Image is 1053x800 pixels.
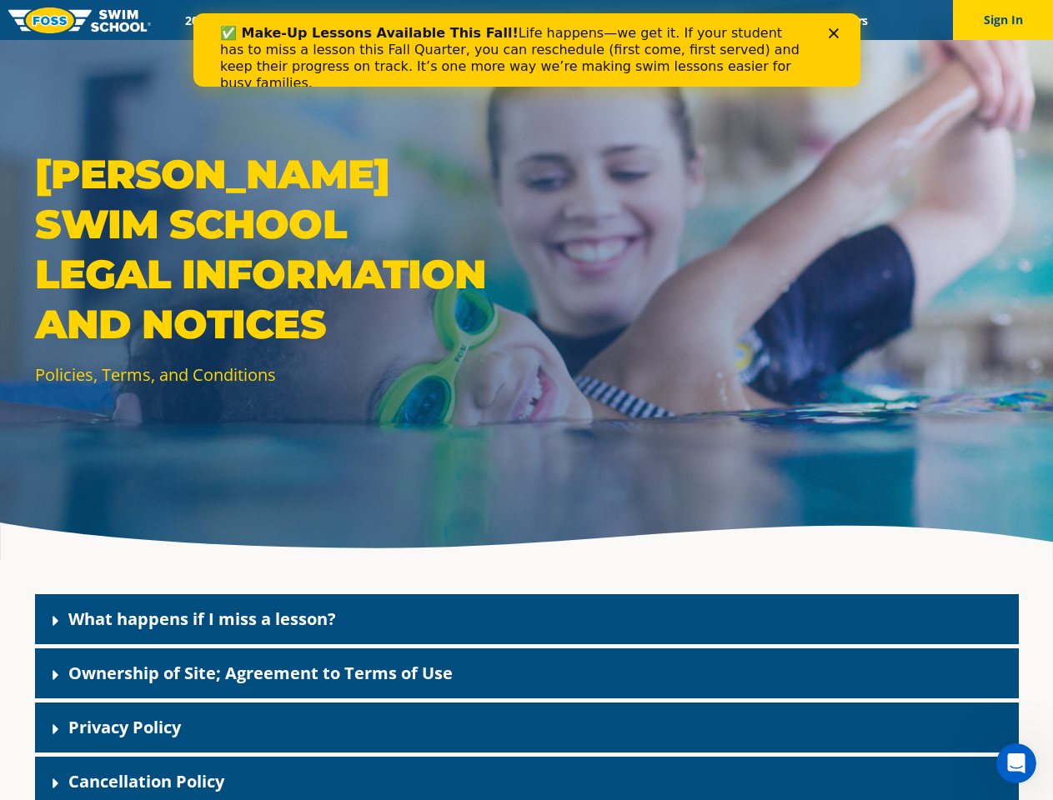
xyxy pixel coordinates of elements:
[8,7,151,33] img: FOSS Swim School Logo
[68,607,336,630] a: What happens if I miss a lesson?
[635,15,652,25] div: Close
[584,12,761,28] a: Swim Like [PERSON_NAME]
[35,594,1019,644] div: What happens if I miss a lesson?
[27,12,325,27] b: ✅ Make-Up Lessons Available This Fall!
[345,12,491,28] a: Swim Path® Program
[35,149,519,349] p: [PERSON_NAME] Swim School Legal Information and Notices
[193,13,860,87] iframe: Intercom live chat banner
[35,362,519,387] p: Policies, Terms, and Conditions
[760,12,813,28] a: Blog
[171,12,275,28] a: 2025 Calendar
[35,648,1019,698] div: Ownership of Site; Agreement to Terms of Use
[27,12,614,78] div: Life happens—we get it. If your student has to miss a lesson this Fall Quarter, you can reschedul...
[813,12,882,28] a: Careers
[68,662,453,684] a: Ownership of Site; Agreement to Terms of Use
[491,12,584,28] a: About FOSS
[275,12,345,28] a: Schools
[68,770,224,792] a: Cancellation Policy
[35,702,1019,752] div: Privacy Policy
[996,743,1036,783] iframe: Intercom live chat
[68,716,181,738] a: Privacy Policy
